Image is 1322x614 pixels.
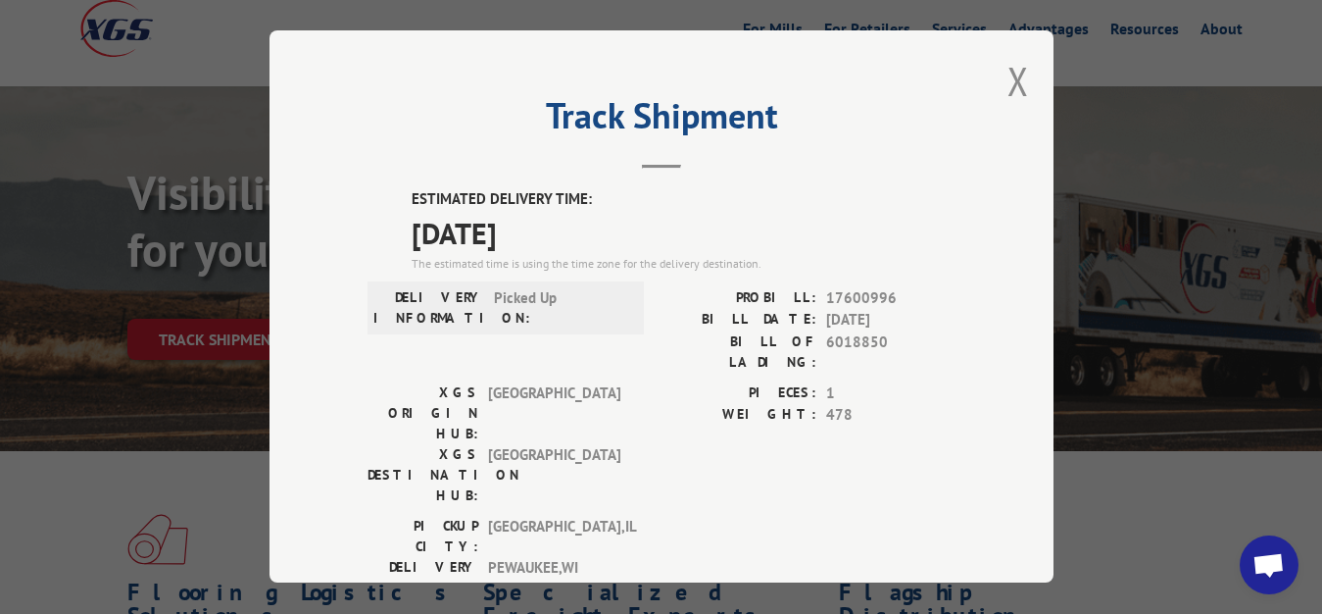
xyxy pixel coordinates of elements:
[412,211,955,255] span: [DATE]
[661,383,816,405] label: PIECES:
[826,309,955,332] span: [DATE]
[1240,536,1298,594] a: Open chat
[412,255,955,273] div: The estimated time is using the time zone for the delivery destination.
[494,287,626,329] span: Picked Up
[367,557,478,598] label: DELIVERY CITY:
[367,383,478,444] label: XGS ORIGIN HUB:
[373,287,484,329] label: DELIVERY INFORMATION:
[826,287,955,310] span: 17600996
[488,444,620,506] span: [GEOGRAPHIC_DATA]
[488,516,620,557] span: [GEOGRAPHIC_DATA] , IL
[826,332,955,373] span: 6018850
[1007,55,1029,107] button: Close modal
[661,404,816,427] label: WEIGHT:
[661,309,816,332] label: BILL DATE:
[488,383,620,444] span: [GEOGRAPHIC_DATA]
[367,102,955,139] h2: Track Shipment
[826,383,955,405] span: 1
[661,287,816,310] label: PROBILL:
[661,332,816,373] label: BILL OF LADING:
[367,516,478,557] label: PICKUP CITY:
[826,404,955,427] span: 478
[412,188,955,211] label: ESTIMATED DELIVERY TIME:
[488,557,620,598] span: PEWAUKEE , WI
[367,444,478,506] label: XGS DESTINATION HUB:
